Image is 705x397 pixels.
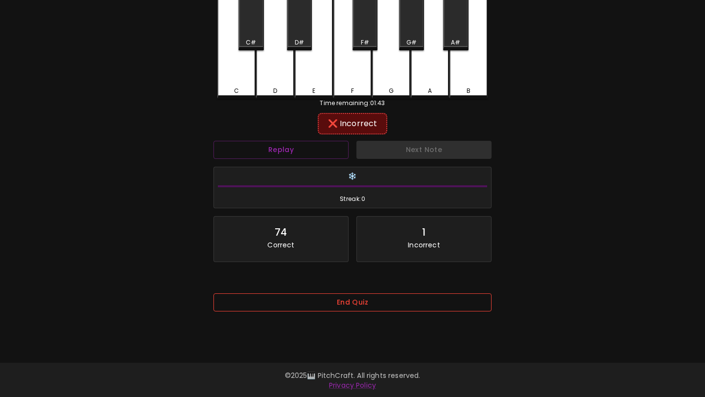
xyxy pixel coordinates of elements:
div: 74 [275,224,287,240]
button: Replay [213,141,349,159]
span: Streak: 0 [218,194,487,204]
div: A [428,87,432,95]
div: G# [406,38,417,47]
p: © 2025 🎹 PitchCraft. All rights reserved. [70,371,634,380]
div: C [234,87,239,95]
p: Incorrect [408,240,440,250]
div: E [312,87,315,95]
div: F [351,87,354,95]
div: ❌ Incorrect [323,118,382,130]
div: C# [246,38,256,47]
div: B [467,87,470,95]
div: 1 [422,224,425,240]
div: Time remaining: 01:43 [217,99,488,108]
button: End Quiz [213,293,492,311]
div: A# [451,38,460,47]
div: G [389,87,394,95]
div: D# [295,38,304,47]
a: Privacy Policy [329,380,376,390]
h6: ❄️ [218,171,487,182]
div: D [273,87,277,95]
div: F# [361,38,369,47]
p: Correct [267,240,294,250]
